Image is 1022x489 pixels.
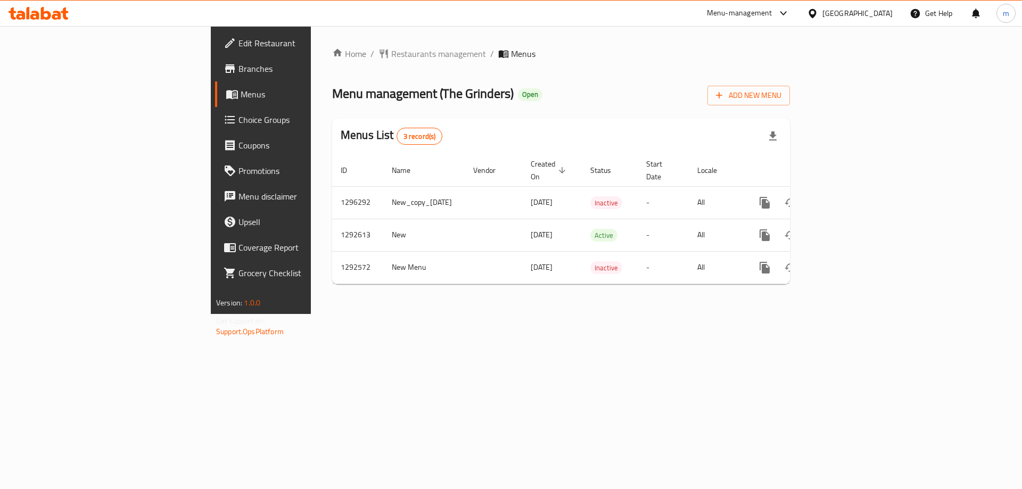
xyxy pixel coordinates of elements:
[518,90,542,99] span: Open
[332,154,863,284] table: enhanced table
[707,7,772,20] div: Menu-management
[778,255,803,280] button: Change Status
[238,164,373,177] span: Promotions
[215,260,382,286] a: Grocery Checklist
[332,47,790,60] nav: breadcrumb
[518,88,542,101] div: Open
[238,267,373,279] span: Grocery Checklist
[215,107,382,132] a: Choice Groups
[238,37,373,49] span: Edit Restaurant
[215,235,382,260] a: Coverage Report
[215,132,382,158] a: Coupons
[689,186,744,219] td: All
[216,296,242,310] span: Version:
[383,219,465,251] td: New
[531,158,569,183] span: Created On
[341,127,442,145] h2: Menus List
[531,195,553,209] span: [DATE]
[590,164,625,177] span: Status
[716,89,781,102] span: Add New Menu
[392,164,424,177] span: Name
[590,262,622,274] span: Inactive
[215,56,382,81] a: Branches
[216,325,284,338] a: Support.OpsPlatform
[238,62,373,75] span: Branches
[511,47,535,60] span: Menus
[341,164,361,177] span: ID
[383,186,465,219] td: New_copy_[DATE]
[238,241,373,254] span: Coverage Report
[241,88,373,101] span: Menus
[215,81,382,107] a: Menus
[590,196,622,209] div: Inactive
[778,222,803,248] button: Change Status
[590,229,617,242] span: Active
[216,314,265,328] span: Get support on:
[689,251,744,284] td: All
[238,216,373,228] span: Upsell
[490,47,494,60] li: /
[646,158,676,183] span: Start Date
[1003,7,1009,19] span: m
[244,296,260,310] span: 1.0.0
[383,251,465,284] td: New Menu
[215,184,382,209] a: Menu disclaimer
[638,186,689,219] td: -
[215,30,382,56] a: Edit Restaurant
[822,7,893,19] div: [GEOGRAPHIC_DATA]
[744,154,863,187] th: Actions
[638,219,689,251] td: -
[707,86,790,105] button: Add New Menu
[531,260,553,274] span: [DATE]
[332,81,514,105] span: Menu management ( The Grinders )
[752,222,778,248] button: more
[760,123,786,149] div: Export file
[697,164,731,177] span: Locale
[638,251,689,284] td: -
[238,139,373,152] span: Coupons
[752,190,778,216] button: more
[378,47,486,60] a: Restaurants management
[689,219,744,251] td: All
[397,131,442,142] span: 3 record(s)
[590,261,622,274] div: Inactive
[215,209,382,235] a: Upsell
[752,255,778,280] button: more
[397,128,443,145] div: Total records count
[238,190,373,203] span: Menu disclaimer
[238,113,373,126] span: Choice Groups
[590,197,622,209] span: Inactive
[531,228,553,242] span: [DATE]
[778,190,803,216] button: Change Status
[215,158,382,184] a: Promotions
[391,47,486,60] span: Restaurants management
[473,164,509,177] span: Vendor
